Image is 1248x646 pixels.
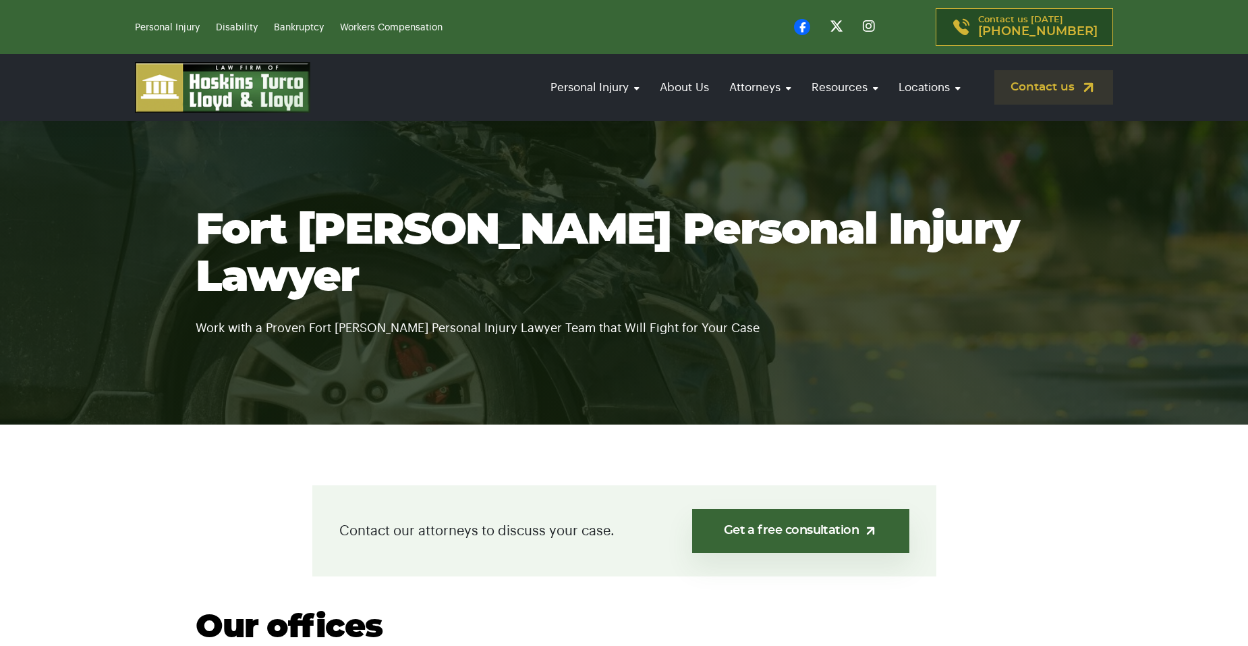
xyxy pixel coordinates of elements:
a: Locations [892,68,967,107]
span: [PHONE_NUMBER] [978,25,1098,38]
a: Get a free consultation [692,509,909,553]
a: Attorneys [722,68,798,107]
img: arrow-up-right-light.svg [863,524,878,538]
a: Workers Compensation [340,23,443,32]
a: Personal Injury [544,68,646,107]
p: Contact us [DATE] [978,16,1098,38]
a: Bankruptcy [274,23,324,32]
div: Contact our attorneys to discuss your case. [312,485,936,576]
h2: Our offices [196,610,1052,646]
img: logo [135,62,310,113]
span: Fort [PERSON_NAME] Personal Injury Lawyer [196,209,1019,300]
a: Contact us [994,70,1113,105]
p: Work with a Proven Fort [PERSON_NAME] Personal Injury Lawyer Team that Will Fight for Your Case [196,302,1052,338]
a: Disability [216,23,258,32]
a: About Us [653,68,716,107]
a: Contact us [DATE][PHONE_NUMBER] [936,8,1113,46]
a: Resources [805,68,885,107]
a: Personal Injury [135,23,200,32]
